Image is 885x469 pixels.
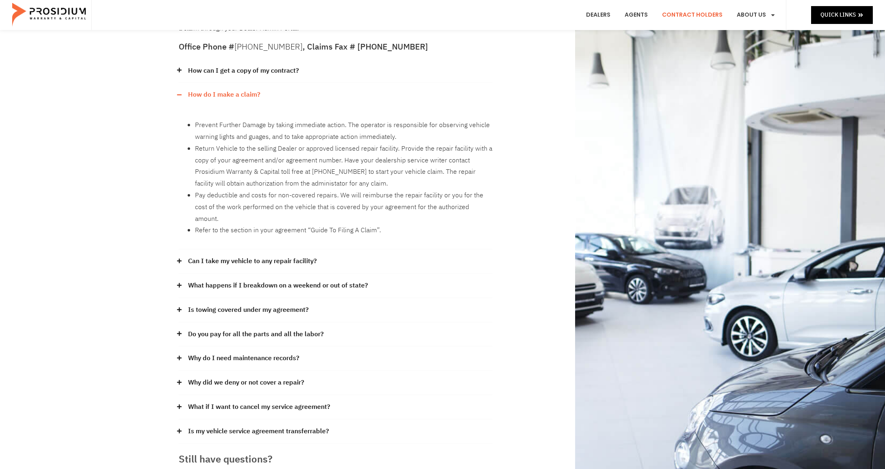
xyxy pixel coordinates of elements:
div: How can I get a copy of my contract? [179,59,492,83]
a: Quick Links [811,6,873,24]
li: Refer to the section in your agreement “Guide To Filing A Claim”. [195,225,492,236]
div: Is my vehicle service agreement transferrable? [179,419,492,444]
div: Why did we deny or not cover a repair? [179,371,492,395]
div: Do you pay for all the parts and all the labor? [179,322,492,347]
a: What if I want to cancel my service agreement? [188,401,330,413]
div: How do I make a claim? [179,107,492,249]
a: How do I make a claim? [188,89,260,101]
a: Can I take my vehicle to any repair facility? [188,255,317,267]
a: Do you pay for all the parts and all the labor? [188,329,324,340]
div: Can I take my vehicle to any repair facility? [179,249,492,274]
div: What happens if I breakdown on a weekend or out of state? [179,274,492,298]
li: Pay deductible and costs for non-covered repairs. We will reimburse the repair facility or you fo... [195,190,492,225]
li: Prevent Further Damage by taking immediate action. The operator is responsible for observing vehi... [195,119,492,143]
div: What if I want to cancel my service agreement? [179,395,492,419]
a: What happens if I breakdown on a weekend or out of state? [188,280,368,292]
span: Quick Links [820,10,856,20]
div: Why do I need maintenance records? [179,346,492,371]
div: How do I make a claim? [179,83,492,107]
a: How can I get a copy of my contract? [188,65,299,77]
a: [PHONE_NUMBER] [234,41,303,53]
a: Why do I need maintenance records? [188,352,299,364]
h5: Office Phone # , Claims Fax # [PHONE_NUMBER] [179,43,492,51]
h3: Still have questions? [179,452,492,467]
a: Why did we deny or not cover a repair? [188,377,304,389]
a: Is towing covered under my agreement? [188,304,309,316]
li: Return Vehicle to the selling Dealer or approved licensed repair facility. Provide the repair fac... [195,143,492,190]
a: Is my vehicle service agreement transferrable? [188,426,329,437]
div: Is towing covered under my agreement? [179,298,492,322]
